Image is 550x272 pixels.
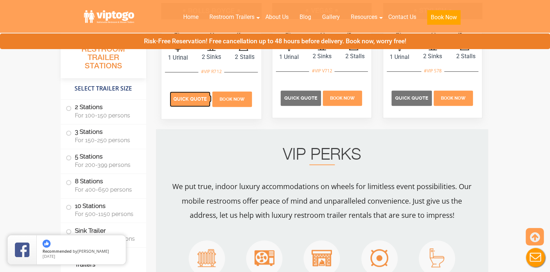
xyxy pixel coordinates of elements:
span: 1 Urinal [383,53,416,61]
h2: VIP PERKS [170,148,474,165]
a: Quick Quote [281,94,322,101]
p: We put true, indoor luxury accommodations on wheels for limitless event possibilities. Our mobile... [170,179,474,222]
a: Book Now [211,95,253,102]
span: For 500-1150 persons [75,211,137,217]
a: Home [178,9,204,25]
span: 2 Sinks [416,52,449,61]
div: #VIP S78 [421,66,444,76]
a: About Us [260,9,294,25]
a: Book Now [433,94,474,101]
span: Book Now [330,96,355,101]
label: 5 Stations [66,149,141,172]
a: Quick Quote [169,95,211,102]
span: [DATE] [43,253,55,259]
div: #VIP V712 [309,66,334,76]
a: Contact Us [383,9,422,25]
span: 1 Urinal [161,53,194,62]
span: 2 Sinks [194,52,228,61]
img: Review Rating [15,243,29,257]
span: 2 Sinks [305,52,338,61]
img: an icon of sink [202,32,221,51]
span: For 150-250 persons [75,137,137,144]
button: Book Now [427,10,461,25]
span: For 100-150 persons [75,112,137,119]
a: Restroom Trailers [204,9,260,25]
h4: Select Trailer Size [61,82,146,96]
span: Book Now [441,96,466,101]
img: thumbs up icon [43,240,51,248]
a: Book Now [322,94,363,101]
a: Quick Quote [392,94,433,101]
span: Quick Quote [395,95,428,101]
label: 3 Stations [66,124,141,147]
img: an icon of urinal [173,31,183,52]
span: For 200-399 persons [75,161,137,168]
a: Blog [294,9,317,25]
span: 2 Stalls [338,52,372,61]
span: 1 Urinal [272,53,305,61]
span: 2 Stalls [228,52,261,61]
span: Quick Quote [173,96,207,102]
span: by [43,249,120,254]
label: 10 Stations [66,199,141,221]
label: 2 Stations [66,100,141,122]
label: 8 Stations [66,174,141,196]
img: an icon of Air Fire Place [312,250,332,266]
div: #VIP R712 [198,67,224,76]
img: an icon of Air Sound System [370,249,388,267]
span: 2 Stalls [449,52,482,61]
button: Live Chat [521,243,550,272]
span: Recommended [43,248,72,254]
span: For 400-650 persons [75,186,137,193]
img: an icon of stall [237,32,252,51]
label: Sink Trailer [66,223,141,245]
img: an icon of Air Conditioner [254,250,274,266]
a: Gallery [317,9,345,25]
h3: All Portable Restroom Trailer Stations [61,35,146,78]
a: Resources [345,9,383,25]
span: Book Now [220,97,245,102]
img: an icon of Heater [197,249,216,267]
a: Book Now [422,9,466,29]
img: an icon of Air Sanitar [430,248,444,267]
span: Quick Quote [284,95,317,101]
span: [PERSON_NAME] [77,248,109,254]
